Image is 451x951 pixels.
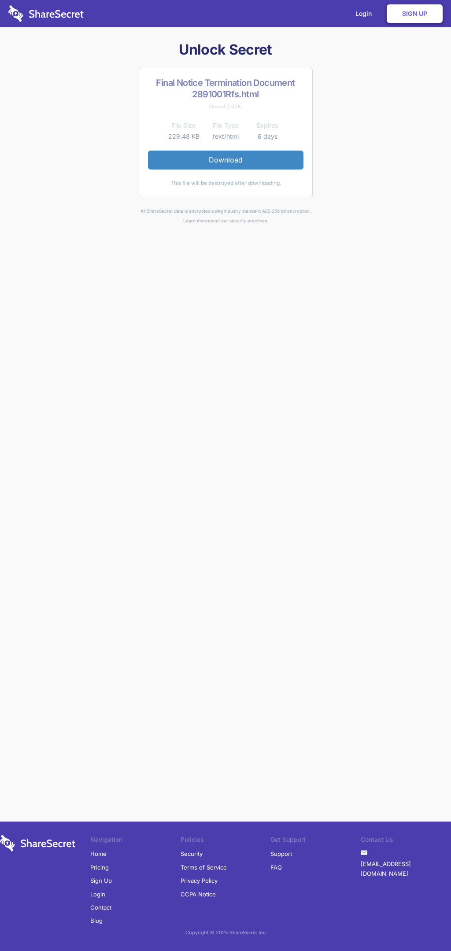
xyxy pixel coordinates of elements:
[181,888,216,901] a: CCPA Notice
[163,120,205,131] th: File Size
[387,4,443,23] a: Sign Up
[205,131,247,142] td: text/html
[90,861,109,874] a: Pricing
[148,151,303,169] a: Download
[163,131,205,142] td: 229.48 KB
[361,857,451,881] a: [EMAIL_ADDRESS][DOMAIN_NAME]
[8,5,84,22] img: logo-wordmark-white-trans-d4663122ce5f474addd5e946df7df03e33cb6a1c49d2221995e7729f52c070b2.svg
[181,874,218,887] a: Privacy Policy
[247,131,288,142] td: 6 days
[181,847,203,860] a: Security
[205,120,247,131] th: File Type
[183,218,208,223] a: Learn more
[90,847,107,860] a: Home
[148,77,303,100] h2: Final Notice Termination Document 2891001Rfs.html
[148,178,303,188] div: This file will be destroyed after downloading.
[247,120,288,131] th: Expires
[361,835,451,847] li: Contact Us
[90,835,181,847] li: Navigation
[90,901,111,914] a: Contact
[90,914,103,927] a: Blog
[148,102,303,111] div: Shared [DATE]
[270,847,292,860] a: Support
[90,888,105,901] a: Login
[181,861,227,874] a: Terms of Service
[90,874,112,887] a: Sign Up
[181,835,271,847] li: Policies
[270,861,282,874] a: FAQ
[270,835,361,847] li: Get Support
